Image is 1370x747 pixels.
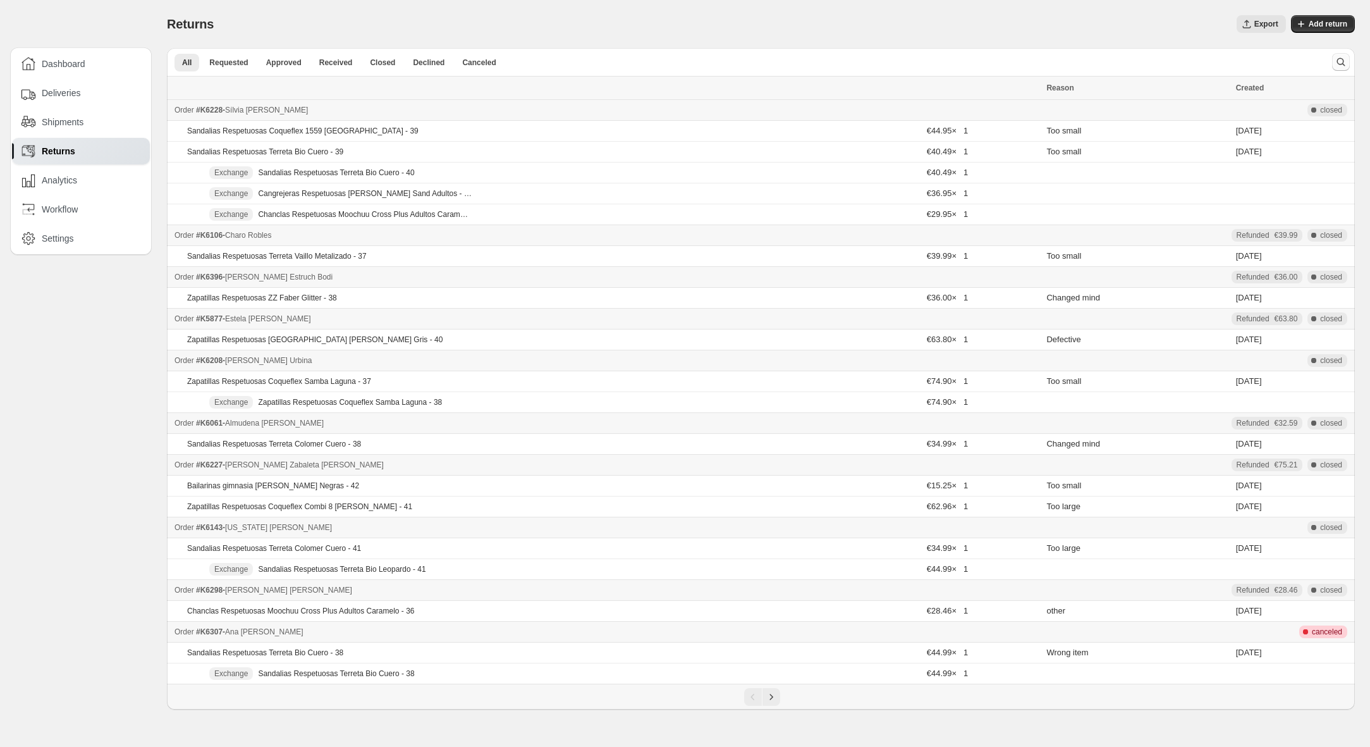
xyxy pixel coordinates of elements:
span: Exchange [214,397,248,407]
p: Sandalias Respetuosas Terreta Bio Cuero - 38 [187,648,343,658]
p: Zapatillas Respetuosas Coqueflex Samba Laguna - 37 [187,376,371,386]
span: closed [1320,314,1342,324]
div: - [174,417,1039,429]
span: €36.00 [1275,272,1298,282]
span: Order [174,523,194,532]
button: Next [762,688,780,706]
span: €32.59 [1275,418,1298,428]
time: Tuesday, July 29, 2025 at 2:33:19 PM [1236,147,1262,156]
span: [PERSON_NAME] [PERSON_NAME] [225,586,352,595]
span: €63.80 × 1 [927,335,968,344]
span: Estela [PERSON_NAME] [225,314,310,323]
span: €36.95 × 1 [927,188,968,198]
time: Friday, July 25, 2025 at 8:40:33 PM [1236,606,1262,615]
div: Refunded [1237,230,1298,240]
p: Sandalias Respetuosas Coqueflex 1559 [GEOGRAPHIC_DATA] - 39 [187,126,419,136]
span: Approved [266,58,302,68]
span: €39.99 × 1 [927,251,968,261]
span: Order [174,356,194,365]
span: Reason [1046,83,1073,92]
span: [PERSON_NAME] Urbina [225,356,312,365]
div: - [174,104,1039,116]
span: canceled [1312,627,1342,637]
span: €44.95 × 1 [927,126,968,135]
span: Order [174,460,194,469]
span: €28.46 [1275,585,1298,595]
span: #K6061 [196,419,223,428]
span: Order [174,273,194,281]
span: €15.25 × 1 [927,481,968,490]
p: Chanclas Respetuosas Moochuu Cross Plus Adultos Caramelo - 39 [258,209,472,219]
time: Tuesday, July 29, 2025 at 11:59:39 AM [1236,251,1262,261]
td: Too large [1043,497,1232,517]
p: Zapatillas Respetuosas Coqueflex Combi 8 [PERSON_NAME] - 41 [187,502,412,512]
div: Refunded [1237,418,1298,428]
span: €36.00 × 1 [927,293,968,302]
div: - [174,312,1039,325]
span: Order [174,419,194,428]
span: #K6298 [196,586,223,595]
span: €40.49 × 1 [927,168,968,177]
td: Changed mind [1043,288,1232,309]
span: #K6143 [196,523,223,532]
p: Sandalias Respetuosas Terreta Bio Cuero - 39 [187,147,343,157]
div: - [174,229,1039,242]
p: Cangrejeras Respetuosas [PERSON_NAME] Sand Adultos - 40 [258,188,472,199]
p: Sandalias Respetuosas Terreta Colomer Cuero - 38 [187,439,361,449]
div: - [174,521,1039,534]
span: €44.99 × 1 [927,669,968,678]
span: closed [1320,355,1342,366]
span: Charo Robles [225,231,271,240]
p: Zapatillas Respetuosas ZZ Faber Glitter - 38 [187,293,337,303]
span: €34.99 × 1 [927,543,968,553]
td: Too large [1043,538,1232,559]
span: Received [319,58,353,68]
span: #K6396 [196,273,223,281]
span: Order [174,231,194,240]
div: - [174,354,1039,367]
span: Returns [167,17,214,31]
span: €28.46 × 1 [927,606,968,615]
span: €75.21 [1275,460,1298,470]
p: Sandalias Respetuosas Terreta Vaillo Metalizado - 37 [187,251,367,261]
span: €63.80 [1275,314,1298,324]
span: €74.90 × 1 [927,376,968,386]
p: Zapatillas Respetuosas [GEOGRAPHIC_DATA] [PERSON_NAME] Gris - 40 [187,335,443,345]
span: Canceled [462,58,496,68]
span: Shipments [42,116,83,128]
span: Exchange [214,188,248,199]
span: closed [1320,230,1342,240]
td: Too small [1043,371,1232,392]
span: closed [1320,418,1342,428]
p: Zapatillas Respetuosas Coqueflex Samba Laguna - 38 [258,397,442,407]
span: Created [1236,83,1264,92]
td: other [1043,601,1232,622]
span: Exchange [214,669,248,679]
time: Monday, July 28, 2025 at 10:49:54 PM [1236,376,1262,386]
span: #K6228 [196,106,223,114]
span: Workflow [42,203,78,216]
td: Too small [1043,476,1232,497]
button: Search and filter results [1332,53,1350,71]
span: All [182,58,192,68]
span: Exchange [214,564,248,574]
nav: Pagination [167,684,1355,710]
span: Returns [42,145,75,157]
span: Dashboard [42,58,85,70]
span: Requested [209,58,248,68]
div: Refunded [1237,272,1298,282]
div: - [174,584,1039,596]
span: Settings [42,232,74,245]
td: Too small [1043,246,1232,267]
div: - [174,626,1039,638]
span: Order [174,106,194,114]
span: Ana [PERSON_NAME] [225,627,303,636]
span: €40.49 × 1 [927,147,968,156]
td: Defective [1043,330,1232,350]
span: Sílvia [PERSON_NAME] [225,106,308,114]
span: Exchange [214,209,248,219]
time: Friday, July 25, 2025 at 2:34:13 PM [1236,648,1262,657]
span: closed [1320,522,1342,533]
span: #K6208 [196,356,223,365]
span: €62.96 × 1 [927,502,968,511]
